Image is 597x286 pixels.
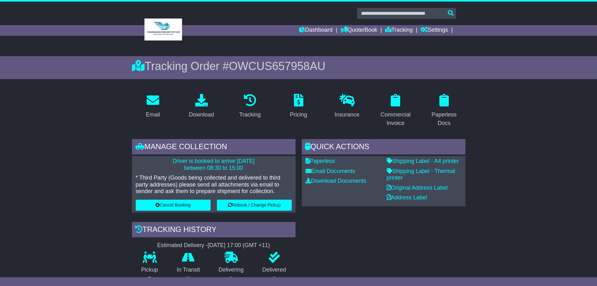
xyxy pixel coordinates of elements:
[132,59,465,73] div: Tracking Order #
[286,92,311,121] a: Pricing
[421,25,448,36] a: Settings
[335,111,359,119] div: Insurance
[132,242,296,249] div: Estimated Delivery -
[299,25,333,36] a: Dashboard
[290,111,307,119] div: Pricing
[185,92,218,121] a: Download
[340,25,377,36] a: Quote/Book
[209,267,253,273] p: Delivering
[146,111,160,119] div: Email
[387,168,455,181] a: Shipping Label - Thermal printer
[387,158,459,164] a: Shipping Label - A4 printer
[136,200,211,211] button: Cancel Booking
[217,200,292,211] button: Rebook / Change Pickup
[235,92,264,121] a: Tracking
[132,139,296,156] div: Manage collection
[136,158,292,171] p: Driver is booked to arrive [DATE] between 08:30 to 15:00
[189,111,214,119] div: Download
[136,175,292,195] p: * Third Party (Goods being collected and delivered to third party addresses) please send all atta...
[253,267,296,273] p: Delivered
[229,60,325,73] span: OWCUS657958AU
[208,242,270,249] div: [DATE] 17:00 (GMT +11)
[132,222,296,239] div: Tracking history
[306,178,366,184] a: Download Documents
[302,139,465,156] div: Quick Actions
[306,158,335,164] a: Paperless
[331,92,364,121] a: Insurance
[385,25,413,36] a: Tracking
[379,111,413,127] div: Commercial Invoice
[306,168,355,174] a: Email Documents
[374,92,417,130] a: Commercial Invoice
[239,111,260,119] div: Tracking
[423,92,465,130] a: Paperless Docs
[142,92,164,121] a: Email
[167,267,209,273] p: In Transit
[387,194,427,201] a: Address Label
[387,185,448,191] a: Original Address Label
[427,111,461,127] div: Paperless Docs
[132,267,168,273] p: Pickup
